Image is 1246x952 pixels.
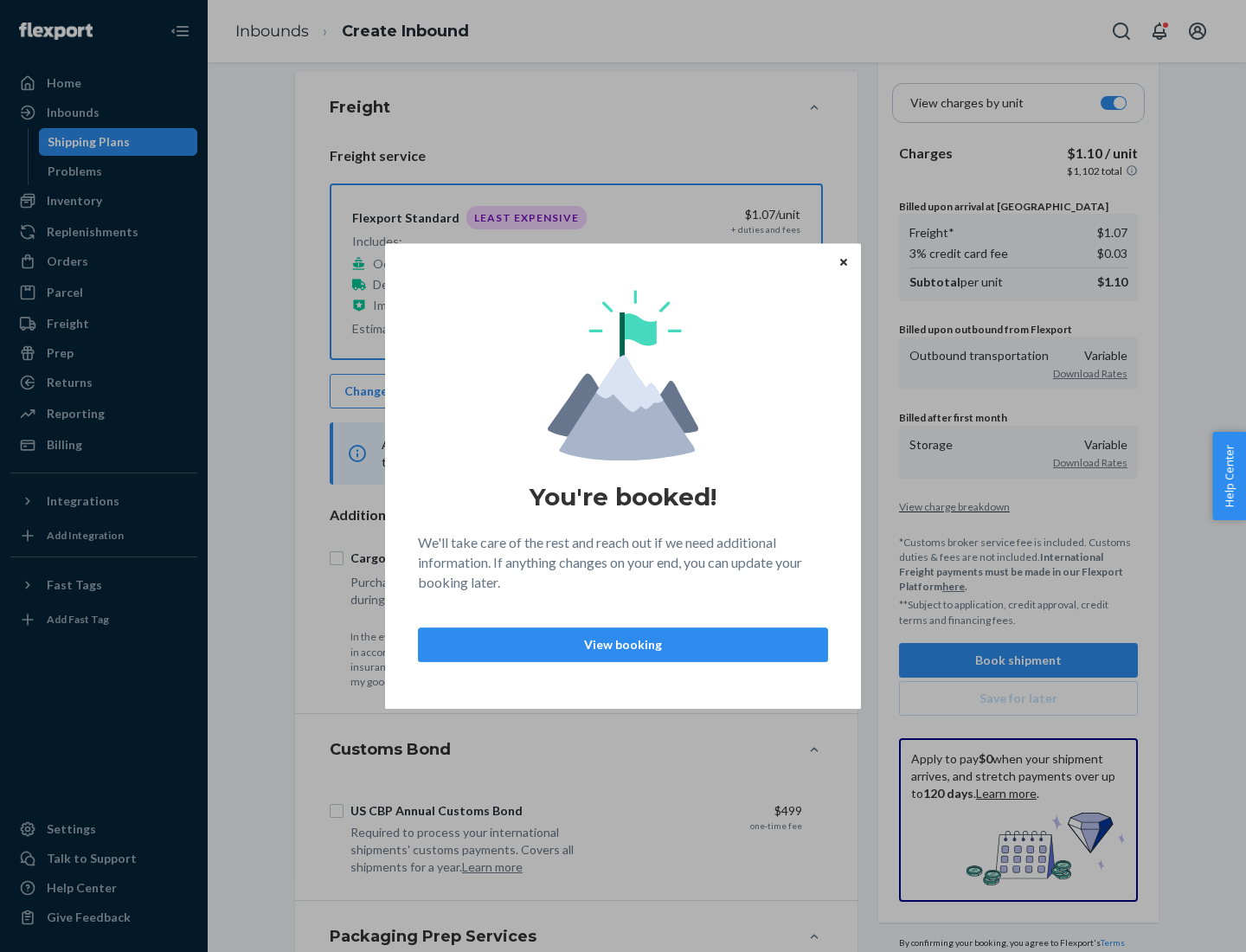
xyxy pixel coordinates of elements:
[418,627,828,662] button: View booking
[835,252,852,271] button: Close
[530,481,716,512] h1: You're booked!
[548,290,698,460] img: svg+xml,%3Csvg%20viewBox%3D%220%200%20174%20197%22%20fill%3D%22none%22%20xmlns%3D%22http%3A%2F%2F...
[433,636,813,653] p: View booking
[418,533,828,593] p: We'll take care of the rest and reach out if we need additional information. If anything changes ...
